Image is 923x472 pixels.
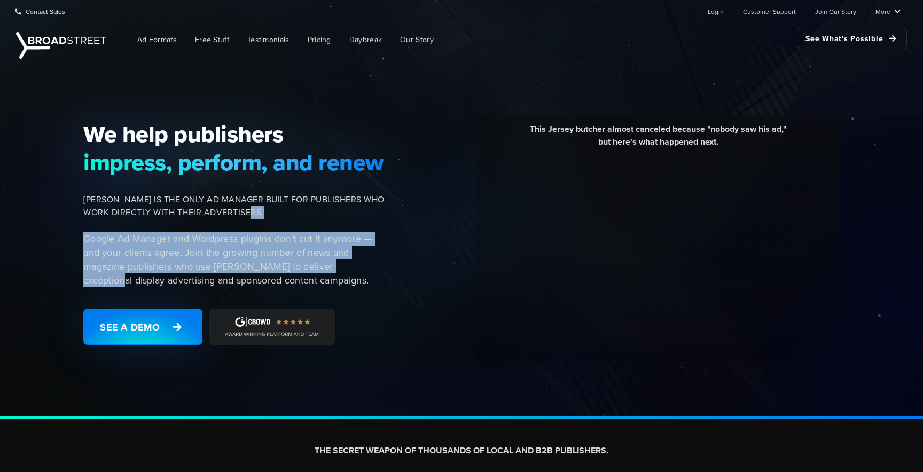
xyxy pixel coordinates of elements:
span: Testimonials [247,34,290,45]
span: We help publishers [83,120,385,148]
span: Daybreak [349,34,382,45]
span: Our Story [400,34,434,45]
span: impress, perform, and renew [83,148,385,176]
a: Free Stuff [187,28,237,52]
div: This Jersey butcher almost canceled because "nobody saw his ad," but here's what happened next. [484,123,832,156]
a: Testimonials [239,28,298,52]
nav: Main [112,22,907,57]
a: Ad Formats [129,28,185,52]
a: More [875,1,901,22]
a: Customer Support [743,1,796,22]
a: See a Demo [83,309,202,345]
a: Our Story [392,28,442,52]
a: Login [708,1,724,22]
iframe: YouTube video player [484,156,832,351]
a: Join Our Story [815,1,856,22]
a: Contact Sales [15,1,65,22]
p: Google Ad Manager and Wordpress plugins don't cut it anymore — and your clients agree. Join the g... [83,232,385,287]
span: [PERSON_NAME] IS THE ONLY AD MANAGER BUILT FOR PUBLISHERS WHO WORK DIRECTLY WITH THEIR ADVERTISERS [83,193,385,219]
h2: THE SECRET WEAPON OF THOUSANDS OF LOCAL AND B2B PUBLISHERS. [163,445,760,457]
img: Broadstreet | The Ad Manager for Small Publishers [16,32,106,59]
span: Free Stuff [195,34,229,45]
span: Pricing [308,34,331,45]
a: See What's Possible [797,28,907,49]
a: Pricing [300,28,339,52]
a: Daybreak [341,28,390,52]
span: Ad Formats [137,34,177,45]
